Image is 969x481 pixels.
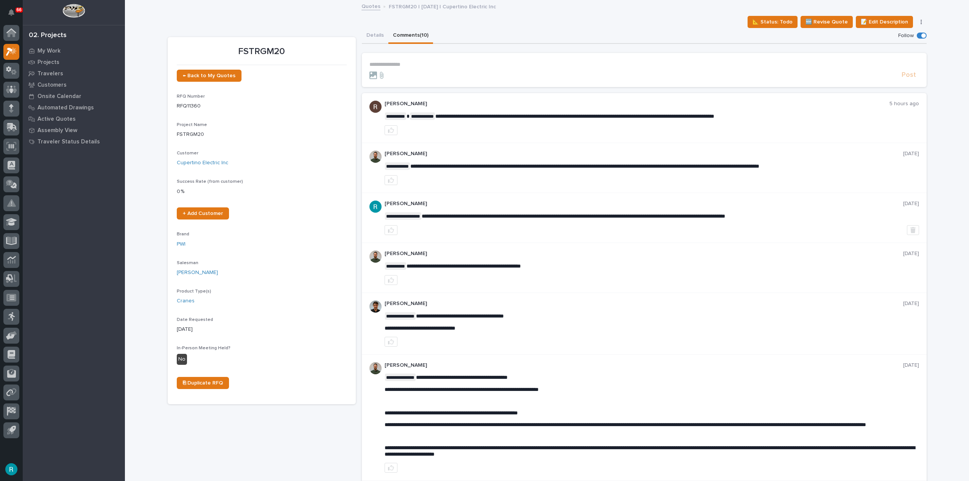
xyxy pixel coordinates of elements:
[389,2,496,10] p: FSTRGM20 | [DATE] | Cupertino Electric Inc
[177,131,347,139] p: FSTRGM20
[369,151,382,163] img: AATXAJw4slNr5ea0WduZQVIpKGhdapBAGQ9xVsOeEvl5=s96-c
[177,94,205,99] span: RFQ Number
[388,28,433,44] button: Comments (10)
[23,113,125,125] a: Active Quotes
[385,225,397,235] button: like this post
[23,90,125,102] a: Onsite Calendar
[752,17,793,26] span: 📐 Status: Todo
[177,346,231,350] span: In-Person Meeting Held?
[37,59,59,66] p: Projects
[899,71,919,79] button: Post
[805,17,848,26] span: 🆕 Revise Quote
[903,251,919,257] p: [DATE]
[23,68,125,79] a: Travelers
[748,16,798,28] button: 📐 Status: Todo
[37,70,63,77] p: Travelers
[903,362,919,369] p: [DATE]
[177,207,229,219] a: + Add Customer
[177,325,347,333] p: [DATE]
[177,159,228,167] a: Cupertino Electric Inc
[62,4,85,18] img: Workspace Logo
[183,73,235,78] span: ← Back to My Quotes
[23,136,125,147] a: Traveler Status Details
[183,211,223,216] span: + Add Customer
[385,300,903,307] p: [PERSON_NAME]
[177,46,347,57] p: FSTRGM20
[385,362,903,369] p: [PERSON_NAME]
[856,16,913,28] button: 📝 Edit Description
[37,93,81,100] p: Onsite Calendar
[385,201,903,207] p: [PERSON_NAME]
[23,45,125,56] a: My Work
[801,16,853,28] button: 🆕 Revise Quote
[385,251,903,257] p: [PERSON_NAME]
[177,297,195,305] a: Cranes
[369,362,382,374] img: AATXAJw4slNr5ea0WduZQVIpKGhdapBAGQ9xVsOeEvl5=s96-c
[903,300,919,307] p: [DATE]
[385,275,397,285] button: like this post
[177,70,241,82] a: ← Back to My Quotes
[177,188,347,196] p: 0 %
[177,151,198,156] span: Customer
[902,71,916,79] span: Post
[23,125,125,136] a: Assembly View
[177,354,187,365] div: No
[37,82,67,89] p: Customers
[17,7,22,12] p: 66
[177,261,198,265] span: Salesman
[177,377,229,389] a: ⎘ Duplicate RFQ
[385,125,397,135] button: like this post
[361,2,380,10] a: Quotes
[183,380,223,386] span: ⎘ Duplicate RFQ
[898,33,914,39] p: Follow
[903,151,919,157] p: [DATE]
[9,9,19,21] div: Notifications66
[29,31,67,40] div: 02. Projects
[3,461,19,477] button: users-avatar
[861,17,908,26] span: 📝 Edit Description
[37,116,76,123] p: Active Quotes
[385,175,397,185] button: like this post
[385,151,903,157] p: [PERSON_NAME]
[177,269,218,277] a: [PERSON_NAME]
[369,251,382,263] img: AATXAJw4slNr5ea0WduZQVIpKGhdapBAGQ9xVsOeEvl5=s96-c
[369,101,382,113] img: AATXAJzQ1Gz112k1-eEngwrIHvmFm-wfF_dy1drktBUI=s96-c
[890,101,919,107] p: 5 hours ago
[362,28,388,44] button: Details
[177,102,347,110] p: RFQ11360
[369,201,382,213] img: ACg8ocLIQ8uTLu8xwXPI_zF_j4cWilWA_If5Zu0E3tOGGkFk=s96-c
[23,79,125,90] a: Customers
[903,201,919,207] p: [DATE]
[23,56,125,68] a: Projects
[37,127,77,134] p: Assembly View
[3,5,19,20] button: Notifications
[37,104,94,111] p: Automated Drawings
[177,318,213,322] span: Date Requested
[177,123,207,127] span: Project Name
[907,225,919,235] button: Delete post
[37,139,100,145] p: Traveler Status Details
[177,232,189,237] span: Brand
[385,337,397,347] button: like this post
[385,101,890,107] p: [PERSON_NAME]
[177,179,243,184] span: Success Rate (from customer)
[23,102,125,113] a: Automated Drawings
[177,289,211,294] span: Product Type(s)
[37,48,61,54] p: My Work
[385,463,397,473] button: like this post
[177,240,185,248] a: PWI
[369,300,382,313] img: AOh14Gjx62Rlbesu-yIIyH4c_jqdfkUZL5_Os84z4H1p=s96-c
